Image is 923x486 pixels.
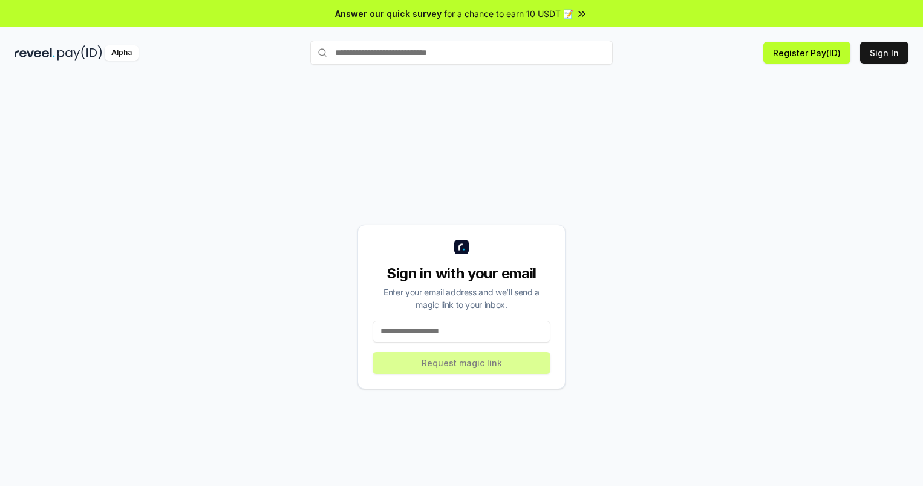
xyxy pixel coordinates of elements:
div: Sign in with your email [373,264,550,283]
div: Alpha [105,45,139,61]
img: logo_small [454,240,469,254]
img: reveel_dark [15,45,55,61]
span: for a chance to earn 10 USDT 📝 [444,7,573,20]
button: Sign In [860,42,908,64]
img: pay_id [57,45,102,61]
div: Enter your email address and we’ll send a magic link to your inbox. [373,286,550,311]
button: Register Pay(ID) [763,42,850,64]
span: Answer our quick survey [335,7,442,20]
